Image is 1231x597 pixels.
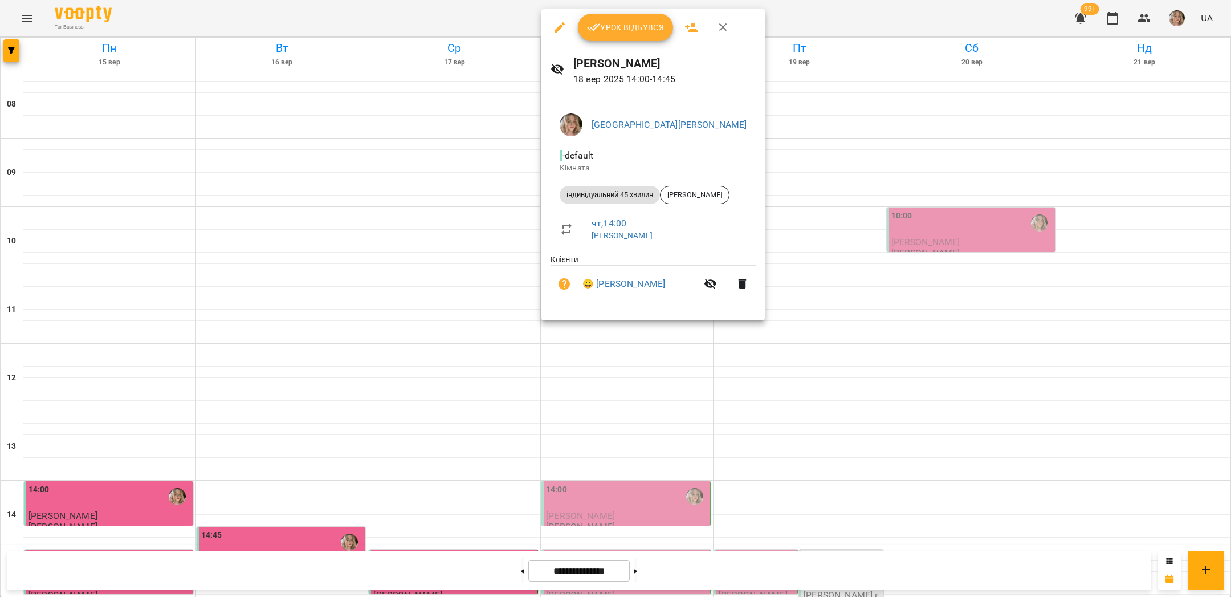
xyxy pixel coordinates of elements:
ul: Клієнти [551,254,756,307]
span: [PERSON_NAME] [661,190,729,200]
img: 96e0e92443e67f284b11d2ea48a6c5b1.jpg [560,113,582,136]
div: [PERSON_NAME] [660,186,729,204]
button: Візит ще не сплачено. Додати оплату? [551,270,578,298]
span: індивідуальний 45 хвилин [560,190,660,200]
p: 18 вер 2025 14:00 - 14:45 [573,72,756,86]
a: чт , 14:00 [592,218,626,229]
a: 😀 [PERSON_NAME] [582,277,665,291]
span: - default [560,150,596,161]
a: [PERSON_NAME] [592,231,653,240]
a: [GEOGRAPHIC_DATA][PERSON_NAME] [592,119,747,130]
button: Урок відбувся [578,14,674,41]
span: Урок відбувся [587,21,665,34]
h6: [PERSON_NAME] [573,55,756,72]
p: Кімната [560,163,747,174]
